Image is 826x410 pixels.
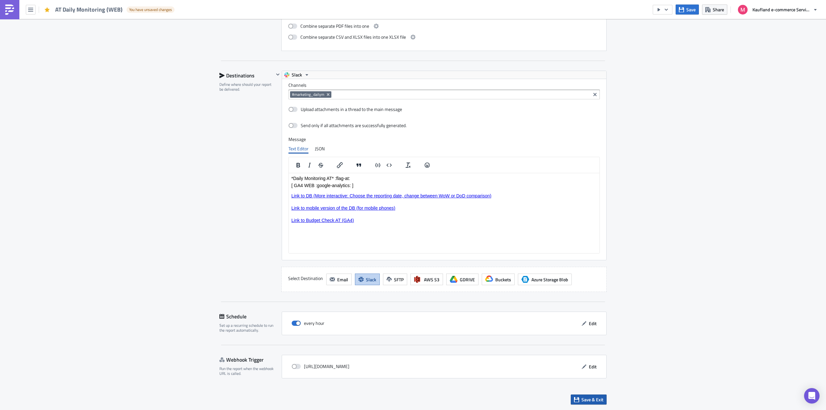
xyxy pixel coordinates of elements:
[589,363,597,370] span: Edit
[274,71,282,78] button: Hide content
[219,323,277,333] div: Set up a recurring schedule to run the report automatically.
[337,276,348,283] span: Email
[5,5,15,15] img: PushMetrics
[410,274,443,285] button: AWS S3
[300,33,406,41] span: Combine separate CSV and XLSX files into one XLSX file
[676,5,699,15] button: Save
[460,276,475,283] span: GDRIVE
[734,3,821,17] button: Kaufland e-commerce Services GmbH & Co. KG
[353,161,364,170] button: Blockquote
[589,320,597,327] span: Edit
[521,275,529,283] span: Azure Storage Blob
[383,274,407,285] button: SFTP
[372,161,383,170] button: Insert code line
[355,274,380,285] button: Slack
[424,276,439,283] span: AWS S3
[326,274,352,285] button: Email
[292,92,324,97] span: #marketing_dailym
[315,144,325,154] div: JSON
[282,71,312,79] button: Slack
[686,6,696,13] span: Save
[581,396,603,403] span: Save & Exit
[578,362,600,372] button: Edit
[422,161,433,170] button: Emojis
[578,318,600,328] button: Edit
[288,106,402,112] label: Upload attachments in a thread to the main message
[300,22,369,30] span: Combine separate PDF files into one
[531,276,568,283] span: Azure Storage Blob
[334,161,345,170] button: Insert/edit link
[289,173,599,253] iframe: Rich Text Area
[219,355,282,365] div: Webhook Trigger
[752,6,811,13] span: Kaufland e-commerce Services GmbH & Co. KG
[288,274,323,283] label: Select Destination
[288,82,600,88] label: Channels
[403,161,414,170] button: Clear formatting
[591,91,599,98] button: Clear selected items
[292,318,324,328] div: every hour
[293,161,304,170] button: Bold
[518,274,572,285] button: Azure Storage BlobAzure Storage Blob
[292,362,349,371] div: [URL][DOMAIN_NAME]
[315,161,326,170] button: Strikethrough
[713,6,724,13] span: Share
[129,7,172,12] span: You have unsaved changes
[571,395,607,405] button: Save & Exit
[219,82,274,92] div: Define where should your report be delivered.
[804,388,820,404] div: Open Intercom Messenger
[288,136,600,142] label: Message
[446,274,478,285] button: GDRIVE
[326,91,331,98] button: Remove Tag
[394,276,404,283] span: SFTP
[288,144,308,154] div: Text Editor
[55,6,123,13] span: AT Daily Monitoring (WEB)
[482,274,515,285] button: Buckets
[301,123,407,128] div: Send only if all attachments are successfully generated.
[702,5,727,15] button: Share
[219,366,277,376] div: Run the report when the webhook URL is called.
[495,276,511,283] span: Buckets
[366,276,376,283] span: Slack
[384,161,395,170] button: Insert code block
[292,71,302,79] span: Slack
[304,161,315,170] button: Italic
[219,71,274,80] div: Destinations
[737,4,748,15] img: Avatar
[219,312,282,321] div: Schedule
